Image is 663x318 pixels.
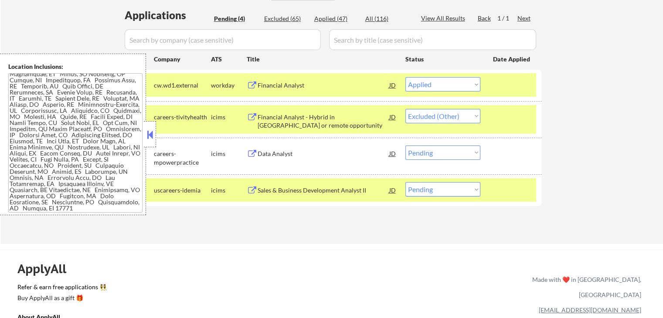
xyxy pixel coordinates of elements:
[211,55,247,64] div: ATS
[154,81,211,90] div: cw.wd1.external
[17,261,76,276] div: ApplyAll
[517,14,531,23] div: Next
[493,55,531,64] div: Date Applied
[17,284,350,293] a: Refer & earn free applications 👯‍♀️
[211,113,247,122] div: icims
[247,55,397,64] div: Title
[258,81,389,90] div: Financial Analyst
[258,186,389,195] div: Sales & Business Development Analyst II
[154,186,211,195] div: uscareers-idemia
[8,62,143,71] div: Location Inclusions:
[17,293,105,304] a: Buy ApplyAll as a gift 🎁
[405,51,480,67] div: Status
[17,295,105,301] div: Buy ApplyAll as a gift 🎁
[329,29,536,50] input: Search by title (case sensitive)
[365,14,409,23] div: All (116)
[211,149,247,158] div: icims
[211,81,247,90] div: workday
[258,113,389,130] div: Financial Analyst - Hybrid in [GEOGRAPHIC_DATA] or remote opportunity
[529,272,641,302] div: Made with ❤️ in [GEOGRAPHIC_DATA], [GEOGRAPHIC_DATA]
[125,29,321,50] input: Search by company (case sensitive)
[154,113,211,122] div: careers-tivityhealth
[388,77,397,93] div: JD
[497,14,517,23] div: 1 / 1
[211,186,247,195] div: icims
[388,109,397,125] div: JD
[421,14,468,23] div: View All Results
[154,149,211,166] div: careers-mpowerpractice
[388,145,397,161] div: JD
[478,14,492,23] div: Back
[214,14,258,23] div: Pending (4)
[314,14,358,23] div: Applied (47)
[388,182,397,198] div: JD
[125,10,211,20] div: Applications
[264,14,308,23] div: Excluded (65)
[539,306,641,314] a: [EMAIL_ADDRESS][DOMAIN_NAME]
[258,149,389,158] div: Data Analyst
[154,55,211,64] div: Company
